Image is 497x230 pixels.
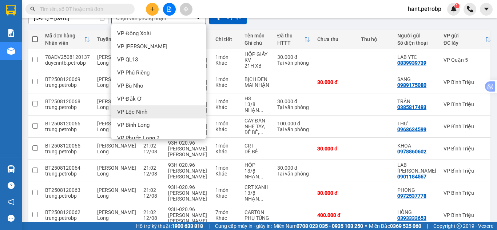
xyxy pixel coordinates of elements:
[277,171,310,177] div: Tại văn phòng
[397,193,426,199] div: 0972537778
[397,98,436,104] div: TRÂN
[7,165,15,173] img: warehouse-icon
[259,174,263,179] span: ...
[117,108,147,116] span: VP Lộc Ninh
[143,187,161,193] div: 21:02
[397,143,436,149] div: KHOA
[397,76,436,82] div: SANG
[397,33,436,39] div: Người gửi
[143,149,161,154] div: 12/08
[444,57,491,63] div: VP Quận 5
[317,36,354,42] div: Chưa thu
[397,126,426,132] div: 0968634599
[215,143,237,149] div: 1 món
[244,149,270,154] div: DỄ BỂ
[8,182,15,189] span: question-circle
[143,165,161,171] div: 21:02
[97,143,136,154] span: [PERSON_NAME] Long
[45,60,90,66] div: duyenntb.petrobp
[277,33,304,39] div: Đã thu
[297,223,363,229] strong: 0708 023 035 - 0935 103 250
[117,56,138,63] span: VP QL13
[215,165,237,171] div: 1 món
[167,7,172,12] span: file-add
[244,40,270,46] div: Ghi chú
[8,198,15,205] span: notification
[45,82,90,88] div: trung.petrobp
[397,174,426,179] div: 0901184567
[444,212,491,218] div: VP Bình Triệu
[97,165,136,177] span: [PERSON_NAME] Long
[45,149,90,154] div: trung.petrobp
[244,209,270,221] div: CARTON PHỤ TÙNG
[97,36,136,42] div: Tuyến
[444,101,491,107] div: VP Bình Triệu
[397,187,436,193] div: PHONG
[215,149,237,154] div: Khác
[244,33,270,39] div: Tên món
[456,3,458,8] span: 1
[143,143,161,149] div: 21:02
[7,47,15,55] img: warehouse-icon
[45,33,84,39] div: Mã đơn hàng
[45,40,84,46] div: Nhân viên
[244,162,270,168] div: HỘP
[136,222,203,230] span: Hỗ trợ kỹ thuật:
[143,193,161,199] div: 12/08
[168,206,208,212] div: 93H-020.96
[45,193,90,199] div: trung.petrobp
[117,134,159,142] span: VP Phước Long 2
[97,54,136,66] span: [PERSON_NAME] Long
[215,215,237,221] div: Khác
[168,140,208,146] div: 93H-020.96
[45,143,90,149] div: BT2508120065
[45,187,90,193] div: BT2508120063
[117,95,142,102] span: VP Đắk Ơ
[215,82,237,88] div: Khác
[117,121,150,129] span: VP Bình Long
[215,104,237,110] div: Khác
[457,223,462,229] span: copyright
[454,3,460,8] sup: 1
[215,187,237,193] div: 1 món
[274,30,314,49] th: Toggle SortBy
[168,184,208,190] div: 93H-020.96
[215,121,237,126] div: 1 món
[444,33,485,39] div: VP gửi
[244,82,270,88] div: MAI NHẬN
[317,146,354,152] div: 30.000 đ
[444,124,491,129] div: VP Bình Triệu
[97,209,136,221] span: [PERSON_NAME] Long
[45,121,90,126] div: BT2508120066
[244,168,270,179] div: 13/8 NHẬN HÀNG
[244,184,270,190] div: CRT XANH
[97,187,136,199] span: [PERSON_NAME] Long
[397,121,436,126] div: THƯ
[97,98,136,110] span: [PERSON_NAME] Long
[365,225,367,227] span: ⚪️
[397,149,426,154] div: 0978860602
[163,3,176,16] button: file-add
[397,162,436,174] div: LAB OTIS
[317,212,354,218] div: 400.000 đ
[45,171,90,177] div: trung.petrobp
[440,30,494,49] th: Toggle SortBy
[168,162,208,168] div: 93H-020.96
[244,118,270,124] div: CÂY ĐÀN
[183,7,188,12] span: aim
[277,54,310,60] div: 30.000 đ
[450,6,457,12] img: icon-new-feature
[97,76,136,88] span: [PERSON_NAME] Long
[277,121,310,126] div: 100.000 đ
[277,40,304,46] div: HTTT
[45,126,90,132] div: trung.petrobp
[168,168,208,179] div: [PERSON_NAME] [PERSON_NAME]
[244,76,270,82] div: BỊCH ĐEN
[390,223,421,229] strong: 0369 525 060
[143,209,161,215] div: 21:02
[244,124,270,135] div: NHẸ TAY, DỄ BỂ, 13/8 NHẬN HÀNG
[397,40,436,46] div: Số điện thoại
[244,63,270,69] div: 21H XB
[277,104,310,110] div: Tại văn phòng
[117,30,151,37] span: VP Đồng Xoài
